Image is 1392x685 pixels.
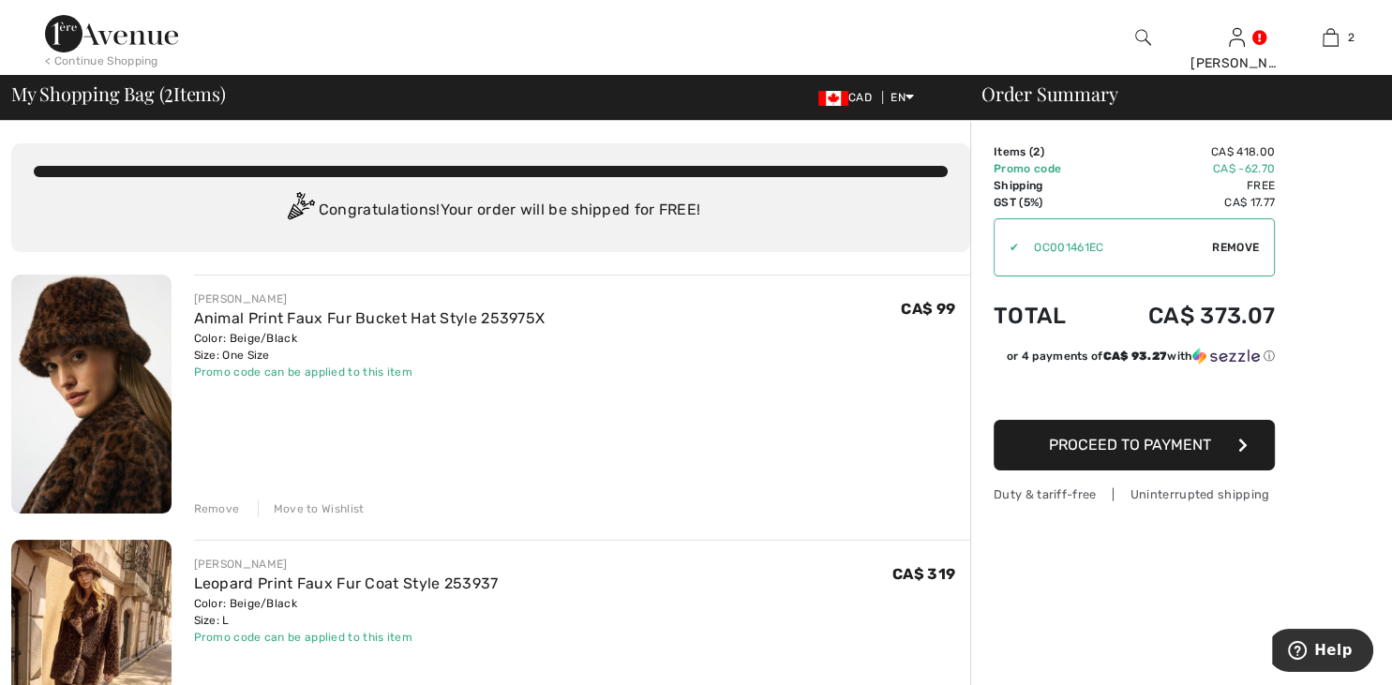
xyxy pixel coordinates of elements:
a: Animal Print Faux Fur Bucket Hat Style 253975X [194,309,546,327]
td: Items ( ) [994,143,1096,160]
td: CA$ 418.00 [1096,143,1275,160]
span: My Shopping Bag ( Items) [11,84,226,103]
div: [PERSON_NAME] [194,290,546,307]
span: EN [891,91,914,104]
div: Move to Wishlist [258,500,365,517]
div: < Continue Shopping [45,52,158,69]
td: Total [994,284,1096,348]
td: GST (5%) [994,194,1096,211]
a: 2 [1284,26,1376,49]
button: Proceed to Payment [994,420,1275,470]
img: Sezzle [1192,348,1260,365]
div: Promo code can be applied to this item [194,364,546,380]
td: Free [1096,177,1275,194]
div: Remove [194,500,240,517]
div: [PERSON_NAME] [194,556,499,573]
span: 2 [1033,145,1040,158]
span: CAD [818,91,879,104]
iframe: Opens a widget where you can find more information [1272,629,1373,676]
div: or 4 payments of with [1007,348,1275,365]
div: Order Summary [959,84,1381,103]
a: Sign In [1229,28,1245,46]
td: Shipping [994,177,1096,194]
div: Color: Beige/Black Size: One Size [194,330,546,364]
a: Leopard Print Faux Fur Coat Style 253937 [194,574,499,592]
span: CA$ 93.27 [1102,350,1167,363]
span: 2 [1348,29,1355,46]
div: Color: Beige/Black Size: L [194,595,499,629]
td: CA$ -62.70 [1096,160,1275,177]
img: Canadian Dollar [818,91,848,106]
div: or 4 payments ofCA$ 93.27withSezzle Click to learn more about Sezzle [994,348,1275,371]
img: Animal Print Faux Fur Bucket Hat Style 253975X [11,275,172,514]
div: Duty & tariff-free | Uninterrupted shipping [994,485,1275,503]
td: CA$ 373.07 [1096,284,1275,348]
img: My Bag [1323,26,1339,49]
td: Promo code [994,160,1096,177]
img: My Info [1229,26,1245,49]
iframe: PayPal-paypal [994,371,1275,413]
span: Remove [1212,239,1259,256]
span: CA$ 99 [901,300,955,318]
div: Promo code can be applied to this item [194,629,499,646]
img: 1ère Avenue [45,15,178,52]
input: Promo code [1019,219,1212,275]
div: Congratulations! Your order will be shipped for FREE! [34,192,948,230]
div: [PERSON_NAME] [1190,53,1282,73]
span: CA$ 319 [892,565,955,583]
div: ✔ [995,239,1019,256]
span: 2 [164,80,173,104]
img: Congratulation2.svg [281,192,319,230]
img: search the website [1135,26,1151,49]
span: Proceed to Payment [1049,436,1211,454]
td: CA$ 17.77 [1096,194,1275,211]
